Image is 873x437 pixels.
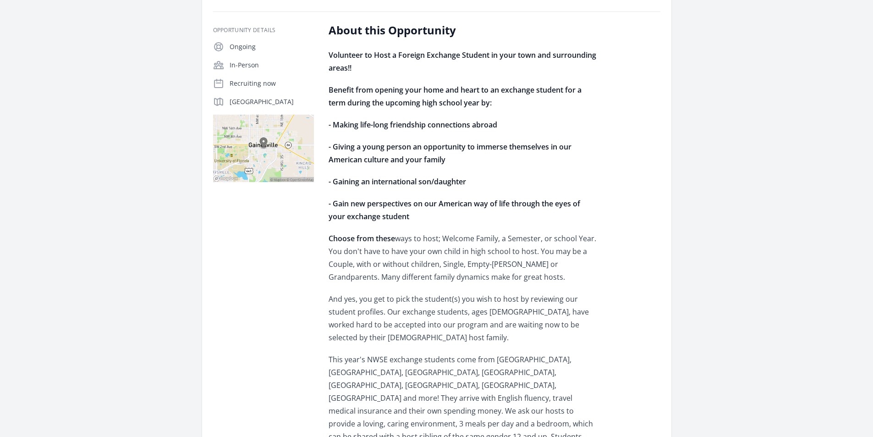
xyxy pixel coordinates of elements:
strong: Volunteer to Host a Foreign Exchange Student in your town and surrounding areas!! [329,50,596,73]
strong: Benefit from opening your home and heart to an exchange student for a term during the upcoming hi... [329,85,582,108]
strong: - Making life-long friendship connections abroad [329,120,497,130]
p: Recruiting now [230,79,314,88]
h3: Opportunity Details [213,27,314,34]
strong: - Gain new perspectives on our American way of life through the eyes of your exchange student [329,199,580,221]
h2: About this Opportunity [329,23,597,38]
p: In-Person [230,61,314,70]
p: ways to host; Welcome Family, a Semester, or school Year. You don't have to have your own child i... [329,232,597,283]
p: And yes, you get to pick the student(s) you wish to host by reviewing our student profiles. Our e... [329,293,597,344]
img: Map [213,115,314,182]
strong: Choose from these [329,233,395,243]
strong: - Giving a young person an opportunity to immerse themselves in our American culture and your family [329,142,571,165]
p: Ongoing [230,42,314,51]
p: [GEOGRAPHIC_DATA] [230,97,314,106]
strong: - Gaining an international son/daughter [329,177,466,187]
